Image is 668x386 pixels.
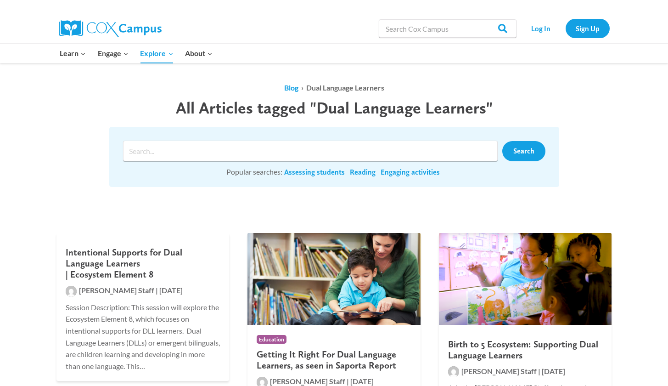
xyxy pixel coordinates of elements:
[98,47,129,59] span: Engage
[79,286,154,295] span: [PERSON_NAME] Staff
[542,367,565,375] span: [DATE]
[566,19,610,38] a: Sign Up
[284,167,345,177] a: Assessing students
[54,44,219,63] nav: Primary Navigation
[59,20,162,37] img: Cox Campus
[270,377,345,386] span: [PERSON_NAME] Staff
[66,301,220,372] p: Session Description: This session will explore the Ecosystem Element 8, which focuses on intentio...
[448,339,603,361] h2: Birth to 5 Ecosystem: Supporting Dual Language Learners
[185,47,213,59] span: About
[109,82,559,94] ol: ›
[521,19,610,38] nav: Secondary Navigation
[123,141,502,161] form: Search form
[350,377,374,386] span: [DATE]
[350,167,376,177] a: Reading
[379,19,516,38] input: Search Cox Campus
[66,247,220,280] h2: Intentional Supports for Dual Language Learners | Ecosystem Element 8
[502,141,545,161] a: Search
[56,233,230,381] a: Intentional Supports for Dual Language Learners| Ecosystem Element 8 [PERSON_NAME] Staff | [DATE]...
[538,367,540,375] span: |
[306,83,384,92] span: Dual Language Learners
[156,286,158,295] span: |
[461,367,537,375] span: [PERSON_NAME] Staff
[284,83,298,92] a: Blog
[347,377,349,386] span: |
[159,286,183,295] span: [DATE]
[521,19,561,38] a: Log In
[176,98,493,118] span: All Articles tagged "Dual Language Learners"
[513,147,534,155] span: Search
[226,167,282,176] span: Popular searches:
[257,349,411,371] h2: Getting It Right For Dual Language Learners, as seen in Saporta Report
[257,335,286,344] span: Education
[381,167,440,177] a: Engaging activities
[123,141,498,161] input: Search input
[60,47,86,59] span: Learn
[140,47,173,59] span: Explore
